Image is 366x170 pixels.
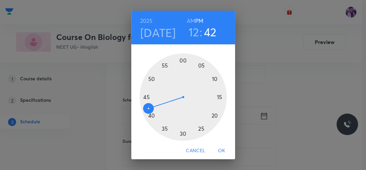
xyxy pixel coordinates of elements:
button: Cancel [183,144,208,157]
button: PM [195,16,203,26]
span: Cancel [186,146,205,155]
button: 12 [189,25,199,39]
button: 42 [204,25,217,39]
button: AM [187,16,195,26]
h3: : [200,25,202,39]
button: 2025 [140,16,152,26]
span: OK [214,146,230,155]
button: [DATE] [140,26,176,40]
button: OK [211,144,232,157]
